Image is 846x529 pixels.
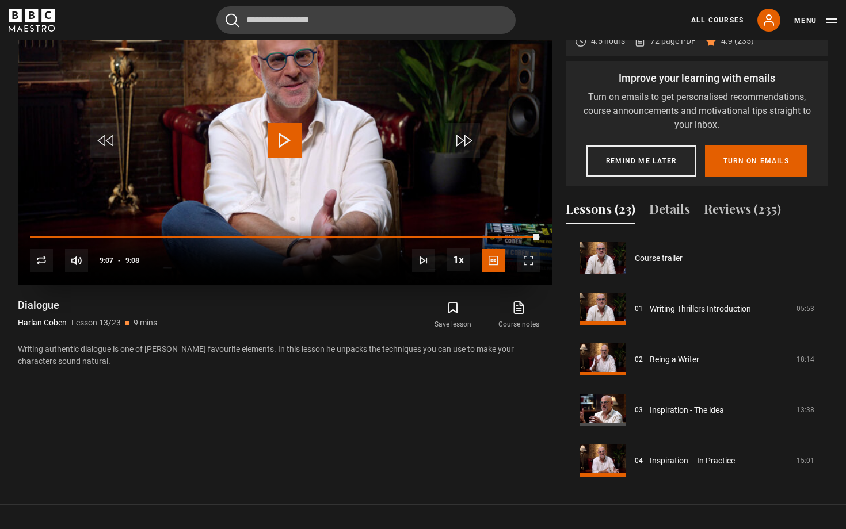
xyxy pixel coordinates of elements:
span: 9:07 [100,250,113,271]
a: Writing Thrillers Introduction [650,303,751,315]
button: Submit the search query [226,13,239,28]
a: 72 page PDF [634,35,696,47]
button: Captions [482,249,505,272]
button: Next Lesson [412,249,435,272]
button: Replay [30,249,53,272]
button: Turn on emails [705,145,807,177]
p: 4.9 (235) [721,35,754,47]
div: Progress Bar [30,236,540,239]
input: Search [216,6,516,34]
p: 4.5 hours [591,35,625,47]
p: Turn on emails to get personalised recommendations, course announcements and motivational tips st... [575,90,819,132]
a: Course trailer [635,252,683,264]
a: Course notes [486,298,552,332]
svg: BBC Maestro [9,9,55,32]
p: Lesson 13/23 [71,317,121,329]
button: Playback Rate [447,248,470,271]
p: Improve your learning with emails [575,70,819,86]
p: 9 mins [134,317,157,329]
button: Remind me later [586,145,696,177]
span: 9:08 [125,250,139,271]
span: - [118,256,121,264]
p: Writing authentic dialogue is one of [PERSON_NAME] favourite elements. In this lesson he unpacks ... [18,343,552,367]
a: Inspiration - The idea [650,404,724,416]
a: Being a Writer [650,354,699,366]
button: Toggle navigation [794,15,837,26]
button: Details [649,200,690,224]
button: Lessons (23) [566,200,635,224]
p: Harlan Coben [18,317,67,329]
button: Save lesson [420,298,486,332]
a: All Courses [691,15,744,25]
button: Fullscreen [517,249,540,272]
h1: Dialogue [18,298,157,312]
button: Reviews (235) [704,200,781,224]
a: Inspiration – In Practice [650,455,735,467]
button: Mute [65,249,88,272]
